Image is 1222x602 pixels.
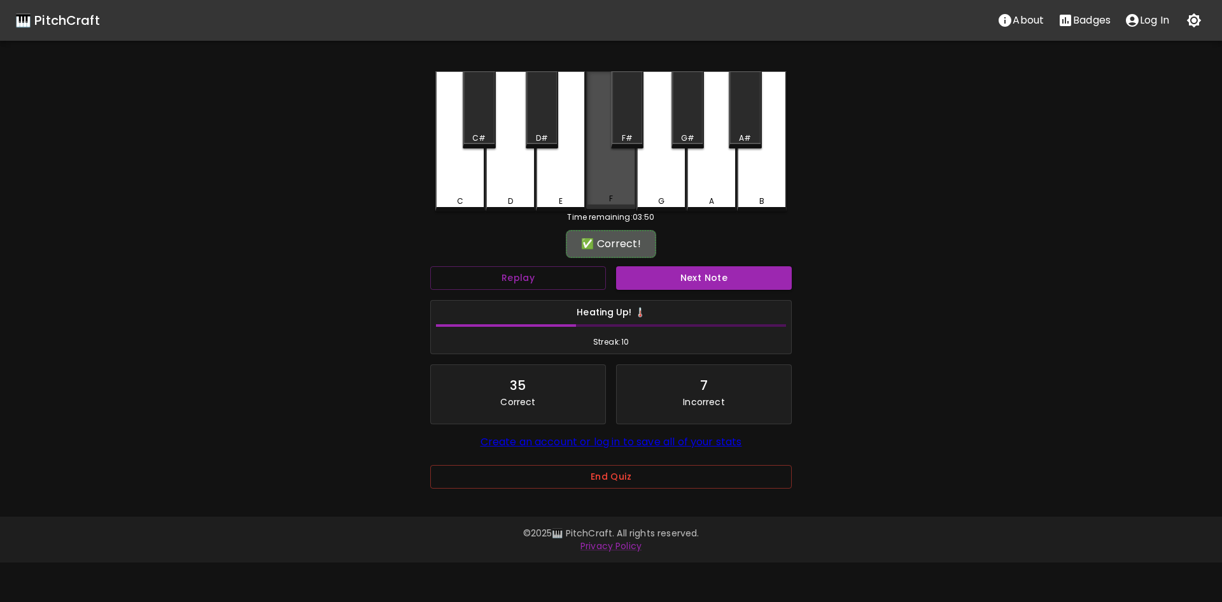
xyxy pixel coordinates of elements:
[481,434,742,449] a: Create an account or log in to save all of your stats
[508,196,513,207] div: D
[1140,13,1169,28] p: Log In
[436,336,786,348] span: Streak: 10
[559,196,563,207] div: E
[681,133,694,144] div: G#
[990,8,1051,33] button: About
[700,375,708,396] div: 7
[1073,13,1111,28] p: Badges
[435,211,787,223] div: Time remaining: 03:50
[500,396,535,408] p: Correct
[536,133,548,144] div: D#
[15,10,100,31] a: 🎹 PitchCraft
[683,396,724,408] p: Incorrect
[436,306,786,320] h6: Heating Up! 🌡️
[709,196,714,207] div: A
[658,196,664,207] div: G
[609,193,613,204] div: F
[622,133,633,144] div: F#
[739,133,751,144] div: A#
[510,375,526,396] div: 35
[472,133,486,144] div: C#
[572,236,650,252] div: ✅ Correct!
[616,266,792,290] button: Next Note
[430,465,792,489] button: End Quiz
[580,540,642,552] a: Privacy Policy
[759,196,764,207] div: B
[457,196,463,207] div: C
[244,527,978,540] p: © 2025 🎹 PitchCraft. All rights reserved.
[1051,8,1118,33] button: Stats
[1013,13,1044,28] p: About
[1118,8,1176,33] button: account of current user
[430,266,606,290] button: Replay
